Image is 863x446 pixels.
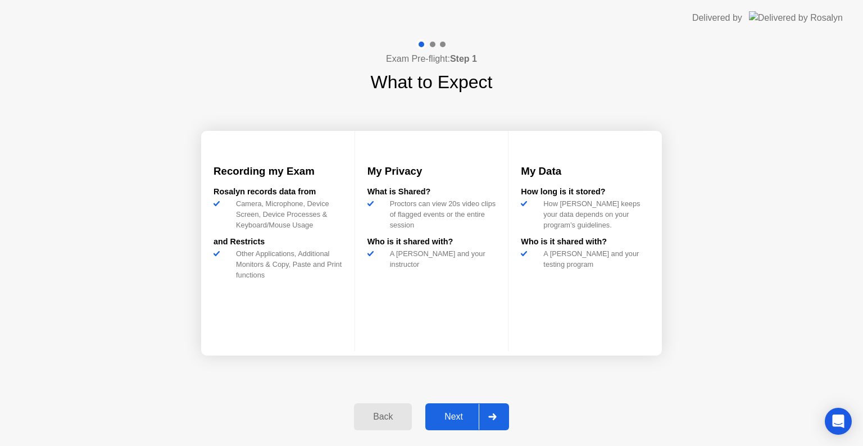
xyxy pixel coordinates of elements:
div: Camera, Microphone, Device Screen, Device Processes & Keyboard/Mouse Usage [231,198,342,231]
div: and Restricts [214,236,342,248]
button: Next [425,403,509,430]
div: Other Applications, Additional Monitors & Copy, Paste and Print functions [231,248,342,281]
div: Who is it shared with? [367,236,496,248]
h4: Exam Pre-flight: [386,52,477,66]
h1: What to Expect [371,69,493,95]
button: Back [354,403,412,430]
div: How [PERSON_NAME] keeps your data depends on your program’s guidelines. [539,198,649,231]
b: Step 1 [450,54,477,63]
div: What is Shared? [367,186,496,198]
div: Rosalyn records data from [214,186,342,198]
div: A [PERSON_NAME] and your instructor [385,248,496,270]
div: How long is it stored? [521,186,649,198]
div: Back [357,412,408,422]
h3: Recording my Exam [214,163,342,179]
div: Next [429,412,479,422]
div: Open Intercom Messenger [825,408,852,435]
h3: My Data [521,163,649,179]
img: Delivered by Rosalyn [749,11,843,24]
h3: My Privacy [367,163,496,179]
div: Delivered by [692,11,742,25]
div: Who is it shared with? [521,236,649,248]
div: A [PERSON_NAME] and your testing program [539,248,649,270]
div: Proctors can view 20s video clips of flagged events or the entire session [385,198,496,231]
